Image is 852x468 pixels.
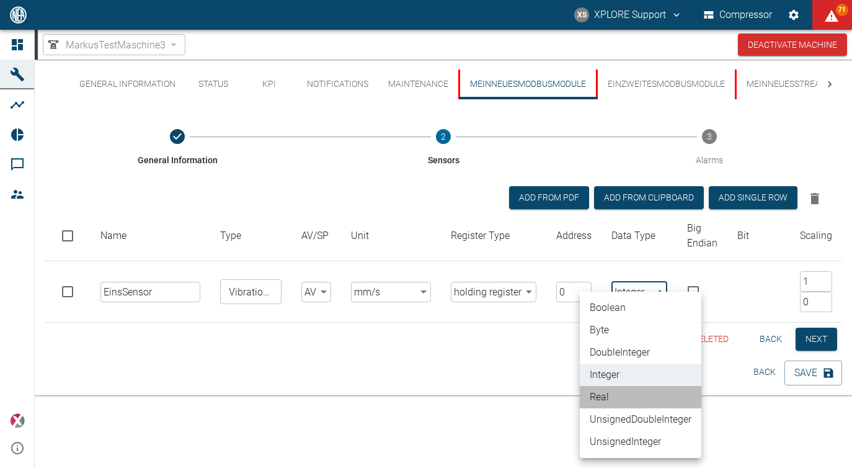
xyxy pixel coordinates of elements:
li: Boolean [580,297,701,319]
li: Byte [580,319,701,341]
li: Real [580,386,701,408]
li: DoubleInteger [580,341,701,364]
li: UnsignedInteger [580,431,701,453]
li: Integer [580,364,701,386]
li: UnsignedDoubleInteger [580,408,701,431]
